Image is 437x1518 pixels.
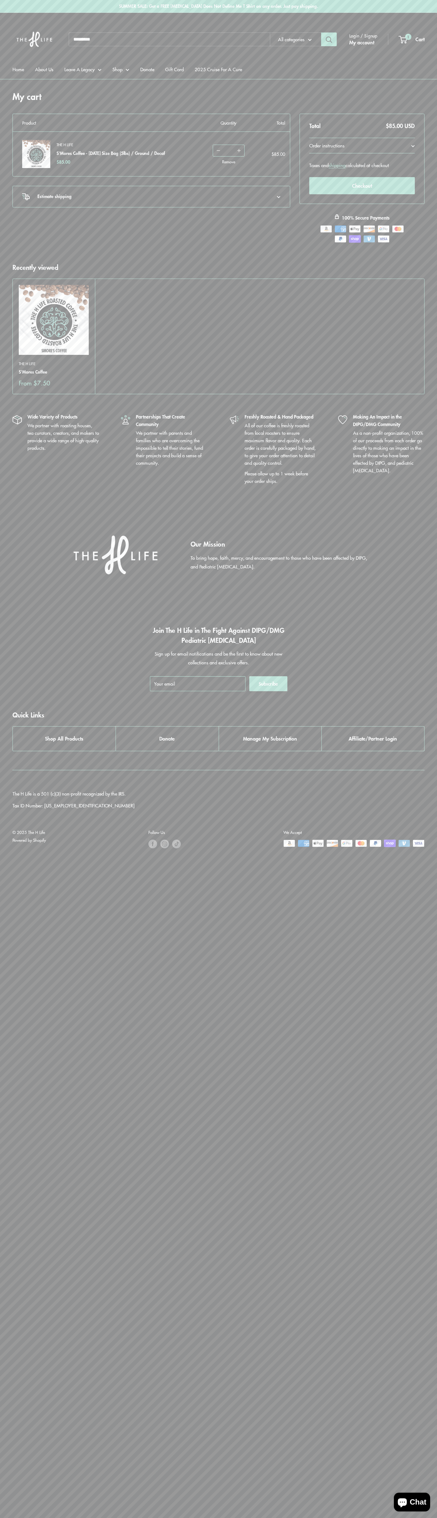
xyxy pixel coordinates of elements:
span: Total [309,121,320,131]
h2: Recently viewed [12,262,58,272]
p: Tax ID Number: [US_EMPLOYER_IDENTIFICATION_NUMBER] [12,801,425,810]
span: Cart [415,35,425,43]
inbox-online-store-chat: Shopify online store chat [392,1493,432,1513]
th: Total [258,114,290,132]
button: Subscribe [249,676,287,691]
p: The H Life is a 501 (c)(3) non-profit recognized by the IRS. [12,789,425,798]
a: 1 Cart [399,35,425,44]
img: S'Mores Coffee [22,140,50,168]
p: Making An Impact in the DIPG/DMG Community [353,413,425,428]
a: The H Life [19,361,89,367]
a: S'Mores Coffee [19,369,89,375]
span: Estimate shipping [37,192,72,201]
a: Donate [140,65,154,74]
a: Follow us on Instagram [160,840,169,848]
button: Increase quantity [234,145,244,156]
a: Leave A Legacy [64,65,102,74]
button: Order instructions [309,138,415,153]
span: $85.00 USD [386,121,415,131]
a: Shop [112,65,129,74]
input: Search... [69,32,270,46]
img: The H Life [12,19,56,60]
a: Remove [222,160,235,164]
p: Wide Variety of Products [27,413,99,420]
h1: My cart [12,90,42,103]
a: S'Mores CoffeeS'Mores Coffee [19,285,89,355]
a: My account [349,38,374,47]
th: Product [13,114,199,132]
p: Follow Us [148,829,181,836]
p: We Accept [283,829,425,836]
p: Please allow up to 1 week before your order ships. [245,470,316,485]
p: Sign up for email notifications and be the first to know about new collections and exclusive offers. [150,649,287,667]
a: Home [12,65,24,74]
a: shipping [329,162,345,168]
th: Quantity [199,114,258,132]
span: $85.00 [57,158,70,166]
a: Affiliate/Partner Login [321,727,424,751]
a: S'Mores Coffee - [DATE] Size Bag (5lbs) / Ground / Decaf [57,150,165,156]
button: Estimate shipping [13,186,290,207]
span: From $7.50 [19,380,50,386]
h2: Join The H Life in The Fight Against DIPG/DMG Pediatric [MEDICAL_DATA] [150,625,287,645]
img: S'Mores Coffee [19,285,89,355]
a: The H Life [57,142,165,148]
input: Quantity [224,148,234,153]
p: As a non-profit organization, 100% of our proceeds from each order go directly to making an impac... [353,429,425,474]
span: 1 [405,34,411,40]
button: Checkout [309,177,415,194]
button: Decrease quantity [213,145,224,156]
a: Gift Card [165,65,184,74]
a: Shop All Products [13,727,116,751]
p: Freshly Roasted & Hand Packaged [245,413,316,420]
p: Taxes and calculated at checkout [309,161,415,170]
span: Login / Signup [349,32,377,40]
a: Powered by Shopify [12,837,46,843]
p: We partner with roasting houses, tea curators, creators, and makers to provide a wide range of hi... [27,422,99,452]
h2: Our Mission [191,539,373,549]
h2: Quick Links [12,710,44,720]
a: Follow us on TikTok [172,840,181,848]
a: Manage My Subscription [219,727,321,751]
p: We partner with parents and families who are overcoming the impossible to tell their stories, fun... [136,429,207,467]
p: All of our coffee is freshly roasted from local roasters to ensure maximum flavor and quality. Ea... [245,422,316,467]
button: Search [321,32,337,46]
a: 2025 Cruise For A Cure [195,65,242,74]
p: 100% Secure Payments [300,213,425,222]
p: © 2025 The H Life [12,829,46,844]
a: Donate [116,727,218,751]
a: Follow us on Facebook [148,840,157,848]
span: $85.00 [271,151,285,157]
p: To bring hope, faith, mercy, and encouragement to those who have been affected by DIPG, and Pedia... [191,553,373,571]
p: Partnerships That Create Community [136,413,207,428]
a: About Us [35,65,53,74]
